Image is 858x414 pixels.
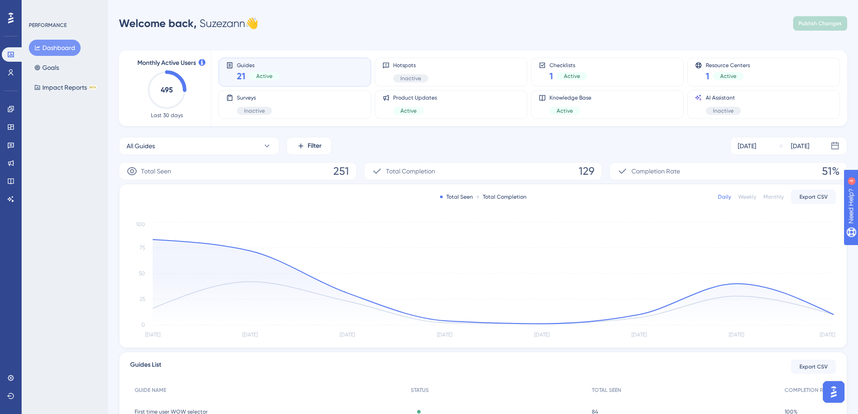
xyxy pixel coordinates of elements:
[822,164,840,178] span: 51%
[579,164,595,178] span: 129
[400,75,421,82] span: Inactive
[785,387,831,394] span: COMPLETION RATE
[799,20,842,27] span: Publish Changes
[119,16,259,31] div: Suzezann 👋
[237,70,245,82] span: 21
[242,332,258,338] tspan: [DATE]
[793,16,847,31] button: Publish Changes
[308,141,322,151] span: Filter
[386,166,435,177] span: Total Completion
[340,332,355,338] tspan: [DATE]
[244,107,265,114] span: Inactive
[713,107,734,114] span: Inactive
[549,62,587,68] span: Checklists
[706,62,750,68] span: Resource Centers
[256,73,272,80] span: Active
[141,166,171,177] span: Total Seen
[393,62,428,69] span: Hotspots
[437,332,452,338] tspan: [DATE]
[140,245,145,251] tspan: 75
[140,296,145,302] tspan: 25
[706,70,709,82] span: 1
[549,70,553,82] span: 1
[135,387,166,394] span: GUIDE NAME
[718,193,731,200] div: Daily
[29,40,81,56] button: Dashboard
[161,86,173,94] text: 495
[139,270,145,277] tspan: 50
[127,141,155,151] span: All Guides
[393,94,437,101] span: Product Updates
[549,94,591,101] span: Knowledge Base
[237,94,272,101] span: Surveys
[29,59,64,76] button: Goals
[21,2,56,13] span: Need Help?
[440,193,473,200] div: Total Seen
[286,137,331,155] button: Filter
[333,164,349,178] span: 251
[89,85,97,90] div: BETA
[534,332,549,338] tspan: [DATE]
[557,107,573,114] span: Active
[564,73,580,80] span: Active
[791,141,809,151] div: [DATE]
[29,22,67,29] div: PERFORMANCE
[631,332,647,338] tspan: [DATE]
[136,221,145,227] tspan: 100
[151,112,183,119] span: Last 30 days
[631,166,680,177] span: Completion Rate
[720,73,736,80] span: Active
[738,193,756,200] div: Weekly
[237,62,280,68] span: Guides
[400,107,417,114] span: Active
[137,58,196,68] span: Monthly Active Users
[729,332,744,338] tspan: [DATE]
[799,363,828,370] span: Export CSV
[791,359,836,374] button: Export CSV
[763,193,784,200] div: Monthly
[592,387,621,394] span: TOTAL SEEN
[119,17,197,30] span: Welcome back,
[477,193,527,200] div: Total Completion
[799,193,828,200] span: Export CSV
[706,94,741,101] span: AI Assistant
[63,5,65,12] div: 4
[29,79,102,96] button: Impact ReportsBETA
[820,378,847,405] iframe: UserGuiding AI Assistant Launcher
[411,387,429,394] span: STATUS
[820,332,835,338] tspan: [DATE]
[141,322,145,328] tspan: 0
[130,359,161,374] span: Guides List
[145,332,160,338] tspan: [DATE]
[738,141,756,151] div: [DATE]
[791,190,836,204] button: Export CSV
[119,137,279,155] button: All Guides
